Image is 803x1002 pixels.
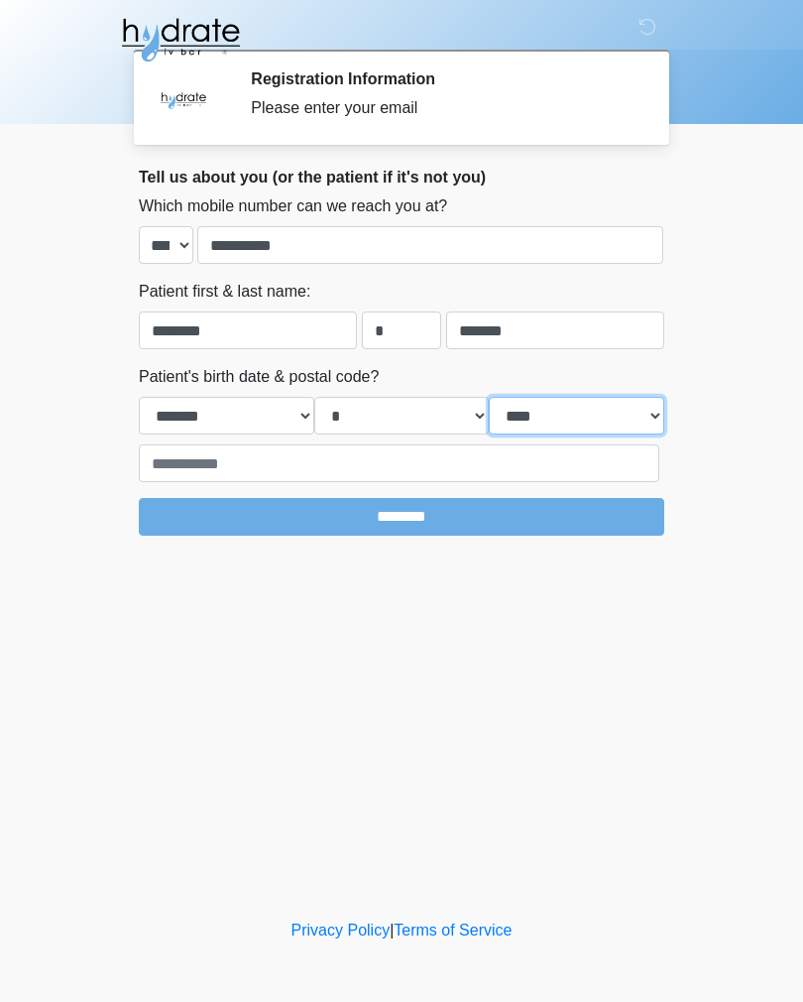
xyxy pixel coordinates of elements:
img: Agent Avatar [154,69,213,129]
a: Privacy Policy [291,922,391,939]
label: Patient first & last name: [139,280,310,304]
a: Terms of Service [394,922,512,939]
img: Hydrate IV Bar - Fort Collins Logo [119,15,242,64]
label: Which mobile number can we reach you at? [139,194,447,218]
div: Please enter your email [251,96,634,120]
a: | [390,922,394,939]
h2: Tell us about you (or the patient if it's not you) [139,168,664,187]
label: Patient's birth date & postal code? [139,365,379,389]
